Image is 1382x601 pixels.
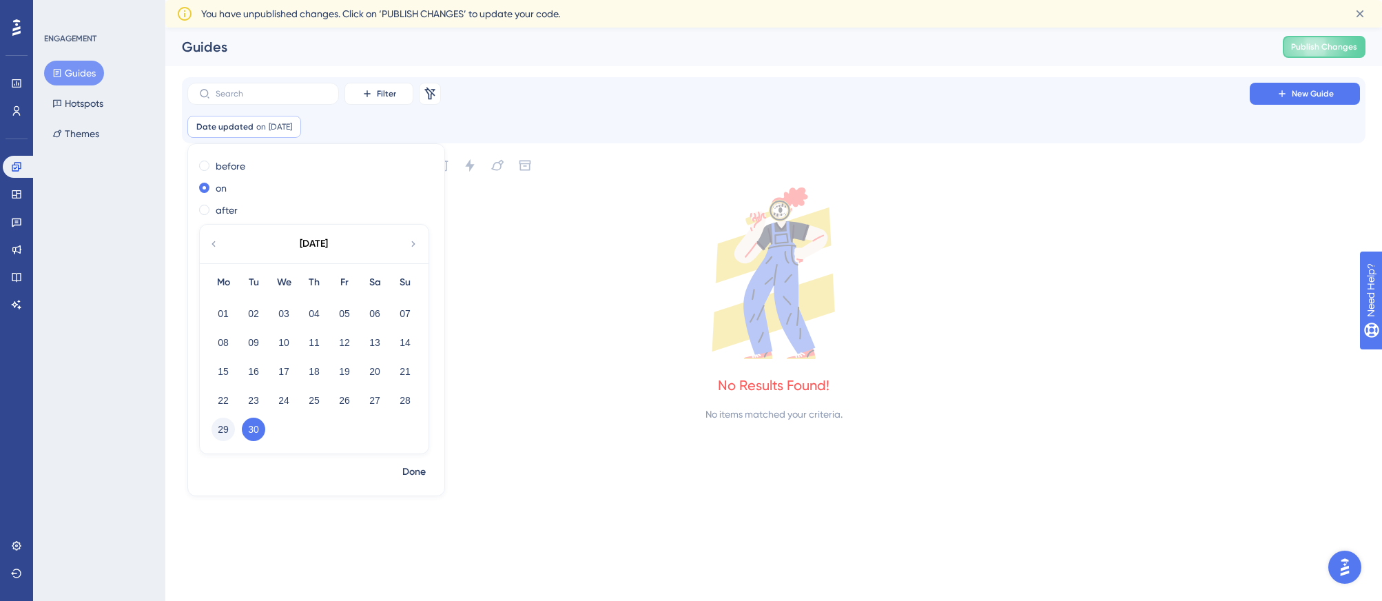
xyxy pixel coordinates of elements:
span: New Guide [1292,88,1334,99]
button: 21 [393,360,417,383]
button: Guides [44,61,104,85]
button: 03 [272,302,296,325]
div: Sa [360,274,390,291]
button: 22 [212,389,235,412]
span: Done [402,464,426,480]
div: Th [299,274,329,291]
div: ENGAGEMENT [44,33,96,44]
button: 06 [363,302,386,325]
input: Search [216,89,327,99]
span: Filter [377,88,396,99]
iframe: UserGuiding AI Assistant Launcher [1324,547,1365,588]
button: 18 [302,360,326,383]
div: Guides [182,37,1248,57]
div: We [269,274,299,291]
button: 19 [333,360,356,383]
span: Need Help? [32,3,86,20]
button: 24 [272,389,296,412]
button: 07 [393,302,417,325]
button: 10 [272,331,296,354]
span: You have unpublished changes. Click on ‘PUBLISH CHANGES’ to update your code. [201,6,560,22]
button: 17 [272,360,296,383]
button: 28 [393,389,417,412]
button: 05 [333,302,356,325]
div: Su [390,274,420,291]
button: 11 [302,331,326,354]
button: 27 [363,389,386,412]
button: 09 [242,331,265,354]
div: [DATE] [300,236,328,252]
button: New Guide [1250,83,1360,105]
button: 01 [212,302,235,325]
span: [DATE] [269,121,292,132]
button: 15 [212,360,235,383]
button: Hotspots [44,91,112,116]
span: Date updated [196,121,254,132]
button: Filter [344,83,413,105]
div: Tu [238,274,269,291]
button: 30 [242,418,265,441]
button: 02 [242,302,265,325]
button: 25 [302,389,326,412]
button: Done [395,460,433,485]
button: 13 [363,331,386,354]
button: 20 [363,360,386,383]
div: Fr [329,274,360,291]
span: on [256,121,266,132]
button: 26 [333,389,356,412]
label: on [216,180,227,196]
button: 16 [242,360,265,383]
div: Mo [208,274,238,291]
button: 29 [212,418,235,441]
button: 04 [302,302,326,325]
button: 12 [333,331,356,354]
label: after [216,202,238,218]
button: 14 [393,331,417,354]
button: 08 [212,331,235,354]
div: No Results Found! [718,376,829,395]
button: Publish Changes [1283,36,1365,58]
button: Themes [44,121,107,146]
label: before [216,158,245,174]
button: 23 [242,389,265,412]
div: No items matched your criteria. [705,406,843,422]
